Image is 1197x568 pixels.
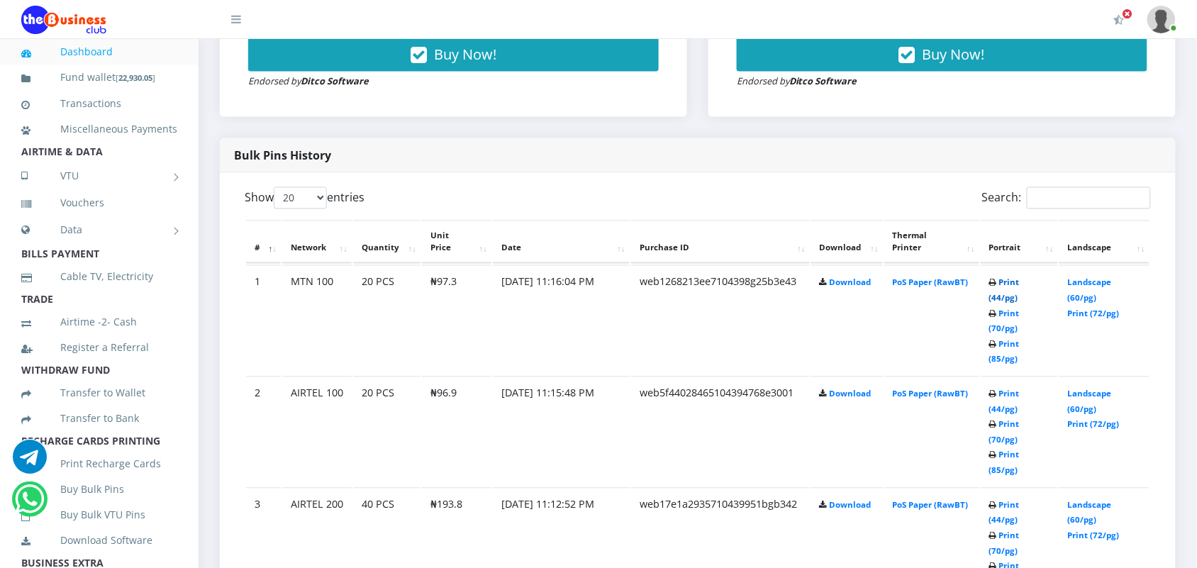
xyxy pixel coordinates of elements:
label: Search: [982,187,1151,209]
a: Fund wallet[22,930.05] [21,61,177,94]
a: Download Software [21,524,177,557]
td: MTN 100 [282,265,352,375]
strong: Ditco Software [789,74,857,87]
a: Print Recharge Cards [21,447,177,480]
button: Buy Now! [248,38,659,72]
a: Buy Bulk Pins [21,473,177,506]
td: web1268213ee7104398g25b3e43 [631,265,810,375]
a: Print (44/pg) [989,389,1020,415]
a: PoS Paper (RawBT) [893,389,969,399]
input: Search: [1027,187,1151,209]
a: Transfer to Wallet [21,377,177,409]
img: Logo [21,6,106,34]
a: Chat for support [13,450,47,474]
a: Airtime -2- Cash [21,306,177,338]
a: Download [830,277,872,288]
th: Portrait: activate to sort column ascending [981,221,1058,264]
a: Print (85/pg) [989,450,1020,476]
td: 1 [246,265,281,375]
td: 2 [246,377,281,486]
a: Cable TV, Electricity [21,260,177,293]
i: Activate Your Membership [1114,14,1125,26]
td: [DATE] 11:16:04 PM [493,265,630,375]
td: ₦96.9 [422,377,491,486]
th: Download: activate to sort column ascending [811,221,883,264]
a: Chat for support [15,493,44,516]
th: #: activate to sort column descending [246,221,281,264]
select: Showentries [274,187,327,209]
th: Landscape: activate to sort column ascending [1059,221,1149,264]
th: Network: activate to sort column ascending [282,221,352,264]
a: Dashboard [21,35,177,68]
a: Transactions [21,87,177,120]
a: Landscape (60/pg) [1068,277,1112,304]
a: Transfer to Bank [21,402,177,435]
a: Print (70/pg) [989,530,1020,557]
a: PoS Paper (RawBT) [893,500,969,511]
span: Activate Your Membership [1123,9,1133,19]
a: Print (72/pg) [1068,308,1120,319]
td: 20 PCS [353,265,421,375]
a: Buy Bulk VTU Pins [21,499,177,531]
small: Endorsed by [737,74,857,87]
label: Show entries [245,187,364,209]
a: Print (72/pg) [1068,419,1120,430]
a: Print (85/pg) [989,339,1020,365]
a: Print (70/pg) [989,308,1020,335]
a: Print (44/pg) [989,277,1020,304]
th: Purchase ID: activate to sort column ascending [631,221,810,264]
a: Download [830,389,872,399]
a: Landscape (60/pg) [1068,389,1112,415]
td: AIRTEL 100 [282,377,352,486]
td: web5f44028465104394768e3001 [631,377,810,486]
strong: Ditco Software [301,74,369,87]
small: Endorsed by [248,74,369,87]
a: Landscape (60/pg) [1068,500,1112,526]
small: [ ] [116,72,155,83]
a: Vouchers [21,186,177,219]
a: PoS Paper (RawBT) [893,277,969,288]
b: 22,930.05 [118,72,152,83]
th: Quantity: activate to sort column ascending [353,221,421,264]
a: Print (44/pg) [989,500,1020,526]
th: Thermal Printer: activate to sort column ascending [884,221,979,264]
th: Date: activate to sort column ascending [493,221,630,264]
td: 20 PCS [353,377,421,486]
td: ₦97.3 [422,265,491,375]
td: [DATE] 11:15:48 PM [493,377,630,486]
strong: Bulk Pins History [234,147,331,163]
a: Miscellaneous Payments [21,113,177,145]
th: Unit Price: activate to sort column ascending [422,221,491,264]
a: Download [830,500,872,511]
a: Data [21,212,177,247]
a: Print (72/pg) [1068,530,1120,541]
button: Buy Now! [737,38,1147,72]
a: Register a Referral [21,331,177,364]
a: Print (70/pg) [989,419,1020,445]
span: Buy Now! [434,45,496,64]
img: User [1147,6,1176,33]
span: Buy Now! [923,45,985,64]
a: VTU [21,158,177,194]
